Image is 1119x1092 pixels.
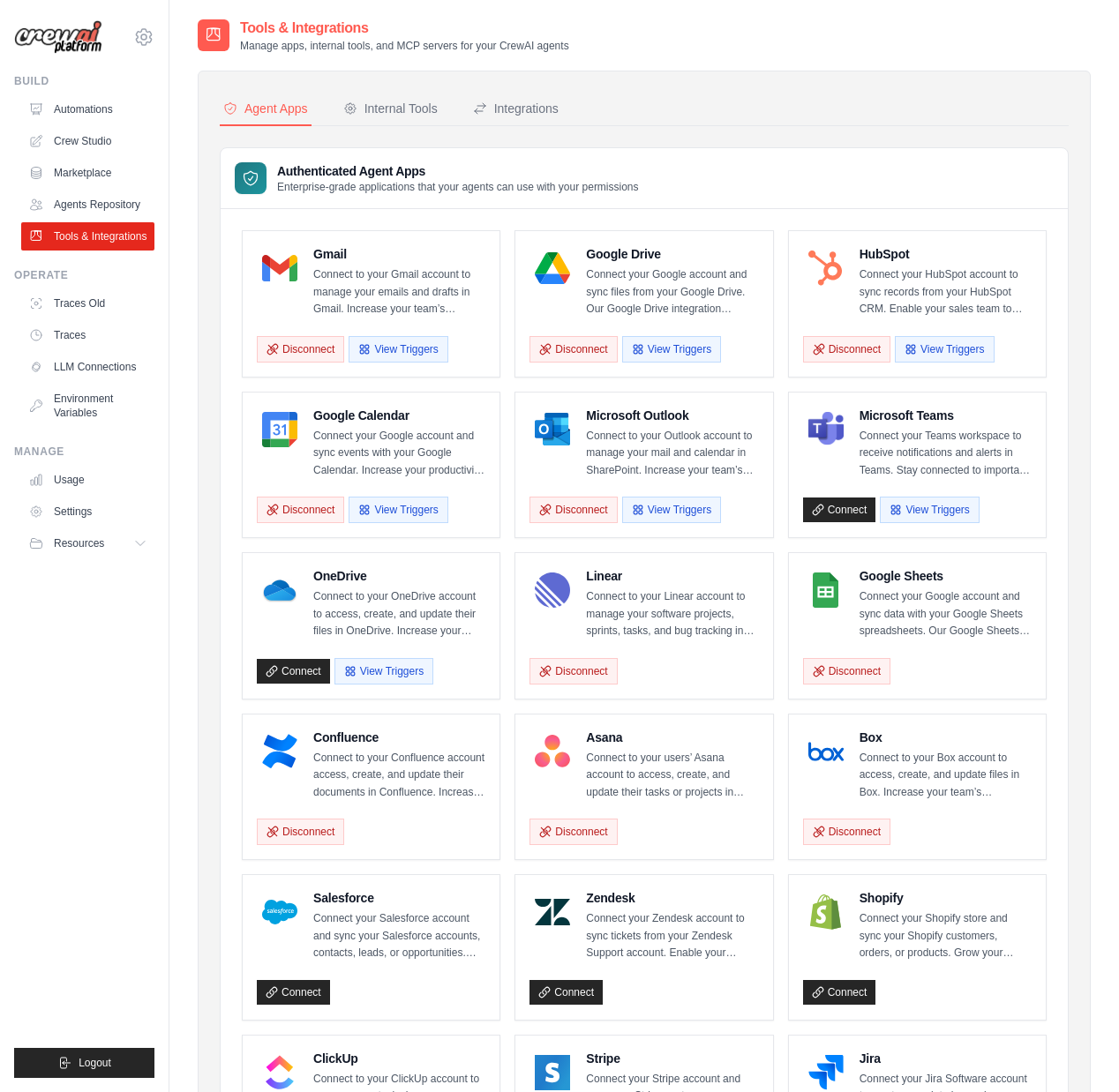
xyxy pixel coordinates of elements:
div: Build [14,74,154,88]
button: Agent Apps [220,93,312,126]
button: Integrations [469,93,562,126]
p: Connect to your Linear account to manage your software projects, sprints, tasks, and bug tracking... [586,588,758,640]
h4: OneDrive [313,567,485,585]
a: Connect [803,497,876,522]
button: Disconnect [529,497,617,523]
a: Connect [257,980,330,1005]
img: Confluence Logo [262,734,297,769]
button: View Triggers [622,336,721,363]
a: Environment Variables [21,385,154,427]
img: Linear Logo [535,572,570,608]
img: Google Calendar Logo [262,412,297,447]
button: Disconnect [529,336,617,363]
h4: Box [860,729,1032,746]
button: Disconnect [803,819,890,845]
button: Disconnect [529,658,617,684]
div: Internal Tools [343,100,438,117]
button: View Triggers [880,497,979,523]
h4: Shopify [860,889,1032,907]
h4: Microsoft Teams [860,407,1032,424]
img: Jira Logo [808,1055,844,1090]
div: Integrations [473,100,559,117]
button: View Triggers [349,497,447,523]
button: View Triggers [895,336,994,363]
p: Manage apps, internal tools, and MCP servers for your CrewAI agents [240,39,569,53]
a: Traces [21,321,154,349]
button: View Triggers [334,658,433,684]
img: OneDrive Logo [262,572,297,608]
div: Agent Apps [223,100,308,117]
p: Connect to your Box account to access, create, and update files in Box. Increase your team’s prod... [860,750,1032,802]
img: Gmail Logo [262,251,297,286]
a: Agents Repository [21,191,154,219]
h4: Salesforce [313,889,485,907]
p: Connect your HubSpot account to sync records from your HubSpot CRM. Enable your sales team to clo... [860,266,1032,318]
p: Connect your Google account and sync files from your Google Drive. Our Google Drive integration e... [586,266,758,318]
button: Resources [21,529,154,557]
a: Tools & Integrations [21,222,154,251]
h4: Stripe [586,1050,758,1067]
p: Connect to your Gmail account to manage your emails and drafts in Gmail. Increase your team’s pro... [313,266,485,318]
img: Google Drive Logo [535,251,570,286]
h4: Microsoft Outlook [586,407,758,424]
h4: Asana [586,729,758,746]
p: Connect to your Confluence account access, create, and update their documents in Confluence. Incr... [313,750,485,802]
p: Connect to your Outlook account to manage your mail and calendar in SharePoint. Increase your tea... [586,428,758,480]
img: Microsoft Teams Logo [808,412,844,447]
img: Shopify Logo [808,894,844,930]
img: Box Logo [808,734,844,769]
button: Disconnect [803,658,890,684]
div: Operate [14,268,154,282]
img: Microsoft Outlook Logo [535,412,570,447]
button: Disconnect [257,497,344,523]
img: ClickUp Logo [262,1055,297,1090]
button: Disconnect [257,819,344,845]
p: Enterprise-grade applications that your agents can use with your permissions [277,180,639,194]
p: Connect to your OneDrive account to access, create, and update their files in OneDrive. Increase ... [313,588,485,640]
button: Disconnect [257,336,344,363]
img: HubSpot Logo [808,251,844,286]
h4: Jira [860,1050,1032,1067]
h3: Authenticated Agent Apps [277,162,639,180]
button: Disconnect [529,819,617,845]
h4: Google Calendar [313,407,485,424]
h4: Google Drive [586,245,758,263]
h4: Zendesk [586,889,758,907]
img: Stripe Logo [535,1055,570,1090]
h4: Confluence [313,729,485,746]
h4: ClickUp [313,1050,485,1067]
a: Connect [257,659,330,684]
h4: Google Sheets [860,567,1032,585]
a: Usage [21,466,154,494]
button: View Triggers [622,497,721,523]
a: Connect [529,980,603,1005]
span: Logout [79,1056,111,1070]
span: Resources [54,536,104,550]
p: Connect your Google account and sync events with your Google Calendar. Increase your productivity... [313,428,485,480]
a: Marketplace [21,159,154,187]
div: Manage [14,445,154,459]
a: Crew Studio [21,127,154,155]
img: Salesforce Logo [262,894,297,930]
button: Internal Tools [340,93,441,126]
img: Google Sheets Logo [808,572,844,608]
button: Logout [14,1048,154,1078]
img: Asana Logo [535,734,570,769]
h4: Linear [586,567,758,585]
p: Connect your Teams workspace to receive notifications and alerts in Teams. Stay connected to impo... [860,428,1032,480]
p: Connect your Salesforce account and sync your Salesforce accounts, contacts, leads, or opportunit... [313,910,485,962]
p: Connect your Google account and sync data with your Google Sheets spreadsheets. Our Google Sheets... [860,588,1032,640]
a: Settings [21,497,154,526]
h4: HubSpot [860,245,1032,263]
p: Connect to your users’ Asana account to access, create, and update their tasks or projects in [GE... [586,750,758,802]
p: Connect your Shopify store and sync your Shopify customers, orders, or products. Grow your busine... [860,910,1032,962]
a: LLM Connections [21,353,154,381]
h2: Tools & Integrations [240,18,569,39]
button: View Triggers [349,336,447,363]
a: Connect [803,980,876,1005]
p: Connect your Zendesk account to sync tickets from your Zendesk Support account. Enable your suppo... [586,910,758,962]
iframe: Chat Widget [1031,1007,1119,1092]
img: Logo [14,20,102,55]
img: Zendesk Logo [535,894,570,930]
